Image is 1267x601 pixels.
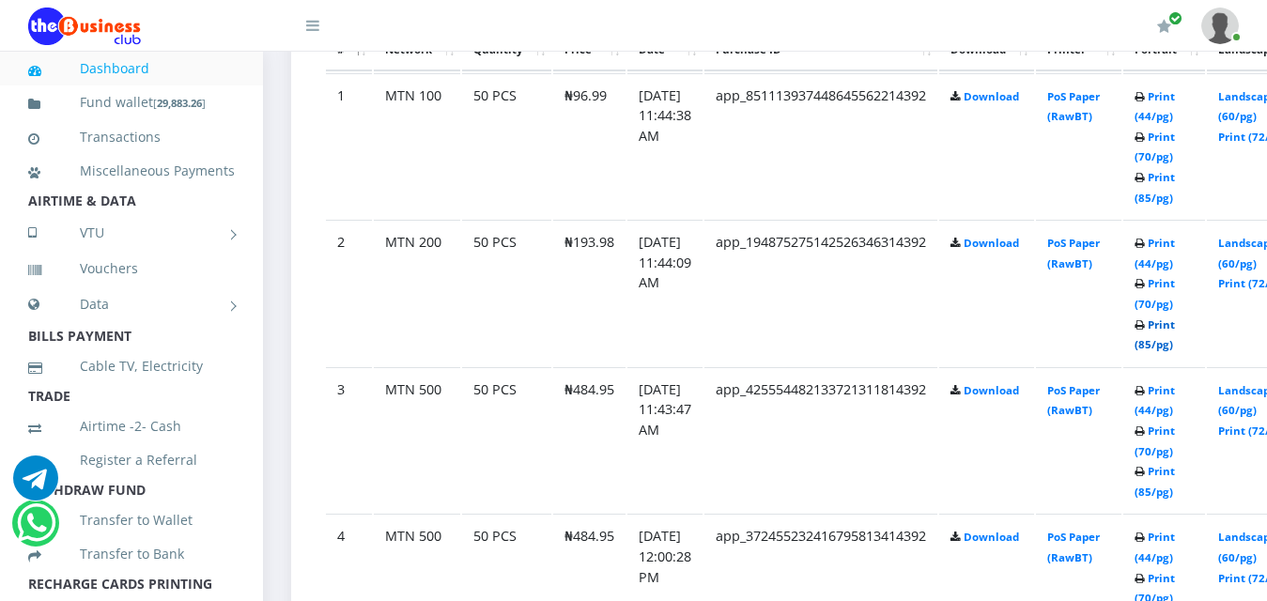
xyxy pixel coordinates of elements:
td: ₦96.99 [553,73,626,219]
a: Register a Referral [28,439,235,482]
td: app_851113937448645562214392 [704,73,937,219]
a: Cable TV, Electricity [28,345,235,388]
td: 50 PCS [462,73,551,219]
td: 3 [326,367,372,513]
td: 50 PCS [462,220,551,365]
td: MTN 200 [374,220,460,365]
td: app_425554482133721311814392 [704,367,937,513]
a: Print (85/pg) [1135,317,1175,352]
td: 2 [326,220,372,365]
td: [DATE] 11:44:38 AM [627,73,703,219]
a: Print (70/pg) [1135,276,1175,311]
small: [ ] [153,96,206,110]
td: 1 [326,73,372,219]
a: PoS Paper (RawBT) [1047,530,1100,564]
a: VTU [28,209,235,256]
td: ₦193.98 [553,220,626,365]
b: 29,883.26 [157,96,202,110]
a: Print (85/pg) [1135,170,1175,205]
span: Renew/Upgrade Subscription [1168,11,1182,25]
a: Data [28,281,235,328]
a: Print (44/pg) [1135,530,1175,564]
a: Download [964,530,1019,544]
a: Dashboard [28,47,235,90]
a: Chat for support [13,470,58,501]
a: PoS Paper (RawBT) [1047,236,1100,270]
a: Print (70/pg) [1135,130,1175,164]
a: Download [964,383,1019,397]
img: User [1201,8,1239,44]
td: 50 PCS [462,367,551,513]
a: Print (85/pg) [1135,464,1175,499]
a: Chat for support [17,515,55,546]
a: Print (44/pg) [1135,89,1175,124]
td: [DATE] 11:43:47 AM [627,367,703,513]
a: Transfer to Bank [28,532,235,576]
td: ₦484.95 [553,367,626,513]
a: Print (70/pg) [1135,424,1175,458]
a: Download [964,89,1019,103]
a: PoS Paper (RawBT) [1047,383,1100,418]
a: Airtime -2- Cash [28,405,235,448]
td: MTN 500 [374,367,460,513]
a: Transfer to Wallet [28,499,235,542]
a: Print (44/pg) [1135,236,1175,270]
a: Download [964,236,1019,250]
td: MTN 100 [374,73,460,219]
a: Print (44/pg) [1135,383,1175,418]
a: Fund wallet[29,883.26] [28,81,235,125]
a: Vouchers [28,247,235,290]
img: Logo [28,8,141,45]
a: PoS Paper (RawBT) [1047,89,1100,124]
a: Transactions [28,116,235,159]
td: [DATE] 11:44:09 AM [627,220,703,365]
td: app_194875275142526346314392 [704,220,937,365]
i: Renew/Upgrade Subscription [1157,19,1171,34]
a: Miscellaneous Payments [28,149,235,193]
